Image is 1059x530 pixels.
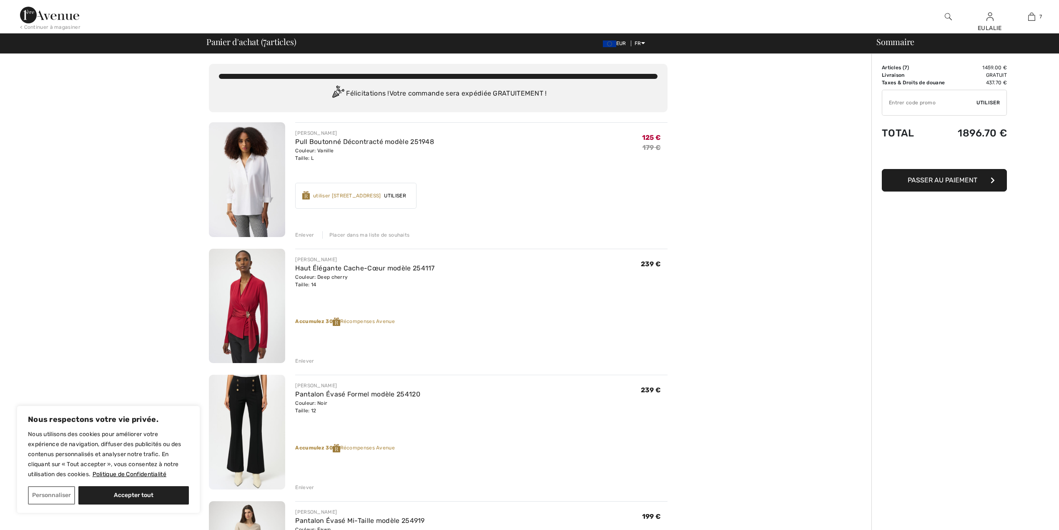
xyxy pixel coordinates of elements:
img: Congratulation2.svg [329,86,346,102]
td: Articles ( ) [882,64,952,71]
div: Enlever [295,231,314,239]
td: Livraison [882,71,952,79]
span: 125 € [642,134,661,141]
p: Nous respectons votre vie privée. [28,414,189,424]
div: [PERSON_NAME] [295,508,424,516]
img: Mes infos [986,12,994,22]
span: 239 € [641,386,661,394]
div: < Continuer à magasiner [20,23,80,31]
strong: Accumulez 30 [295,318,340,324]
span: 7 [1039,13,1042,20]
a: Pull Boutonné Décontracté modèle 251948 [295,138,434,146]
iframe: PayPal [882,147,1007,166]
div: Sommaire [866,38,1054,46]
div: Enlever [295,484,314,491]
td: 1459.00 € [952,64,1007,71]
span: 199 € [642,512,661,520]
div: Couleur: Vanille Taille: L [295,147,434,162]
div: Couleur: Deep cherry Taille: 14 [295,273,434,288]
div: [PERSON_NAME] [295,256,434,263]
td: Taxes & Droits de douane [882,79,952,86]
div: Nous respectons votre vie privée. [17,406,200,513]
img: Mon panier [1028,12,1035,22]
img: Pull Boutonné Décontracté modèle 251948 [209,122,285,237]
div: Récompenses Avenue [295,444,668,452]
iframe: Ouvre un widget dans lequel vous pouvez trouver plus d’informations [1006,505,1051,526]
td: 1896.70 € [952,119,1007,147]
img: Euro [603,40,616,47]
div: Félicitations ! Votre commande sera expédiée GRATUITEMENT ! [219,86,657,102]
span: 7 [263,35,266,46]
span: 7 [904,65,907,71]
span: EUR [603,40,630,46]
span: Utiliser [381,192,409,199]
td: Gratuit [952,71,1007,79]
a: Haut Élégante Cache-Cœur modèle 254117 [295,264,434,272]
img: Pantalon Évasé Formel modèle 254120 [209,375,285,490]
span: FR [635,40,645,46]
button: Passer au paiement [882,169,1007,192]
img: Haut Élégante Cache-Cœur modèle 254117 [209,249,285,363]
img: Reward-Logo.svg [302,191,310,199]
div: Enlever [295,357,314,365]
a: Politique de Confidentialité [92,470,167,478]
div: Placer dans ma liste de souhaits [322,231,410,239]
span: Passer au paiement [908,176,977,184]
div: EULALIE [969,24,1010,33]
span: Utiliser [976,99,1000,106]
img: 1ère Avenue [20,7,79,23]
s: 179 € [642,144,661,151]
button: Personnaliser [28,486,75,505]
img: Reward-Logo.svg [333,318,340,326]
img: recherche [945,12,952,22]
div: [PERSON_NAME] [295,129,434,137]
span: 239 € [641,260,661,268]
div: [PERSON_NAME] [295,382,420,389]
strong: Accumulez 30 [295,445,340,451]
div: Récompenses Avenue [295,318,668,326]
span: Panier d'achat ( articles) [206,38,296,46]
td: Total [882,119,952,147]
a: Pantalon Évasé Formel modèle 254120 [295,390,420,398]
img: Reward-Logo.svg [333,444,340,452]
a: Pantalon Évasé Mi-Taille modèle 254919 [295,517,424,525]
a: 7 [1011,12,1052,22]
input: Code promo [882,90,976,115]
a: Se connecter [986,13,994,20]
td: 437.70 € [952,79,1007,86]
div: Couleur: Noir Taille: 12 [295,399,420,414]
p: Nous utilisons des cookies pour améliorer votre expérience de navigation, diffuser des publicités... [28,429,189,480]
div: utiliser [STREET_ADDRESS] [313,192,381,199]
button: Accepter tout [78,486,189,505]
